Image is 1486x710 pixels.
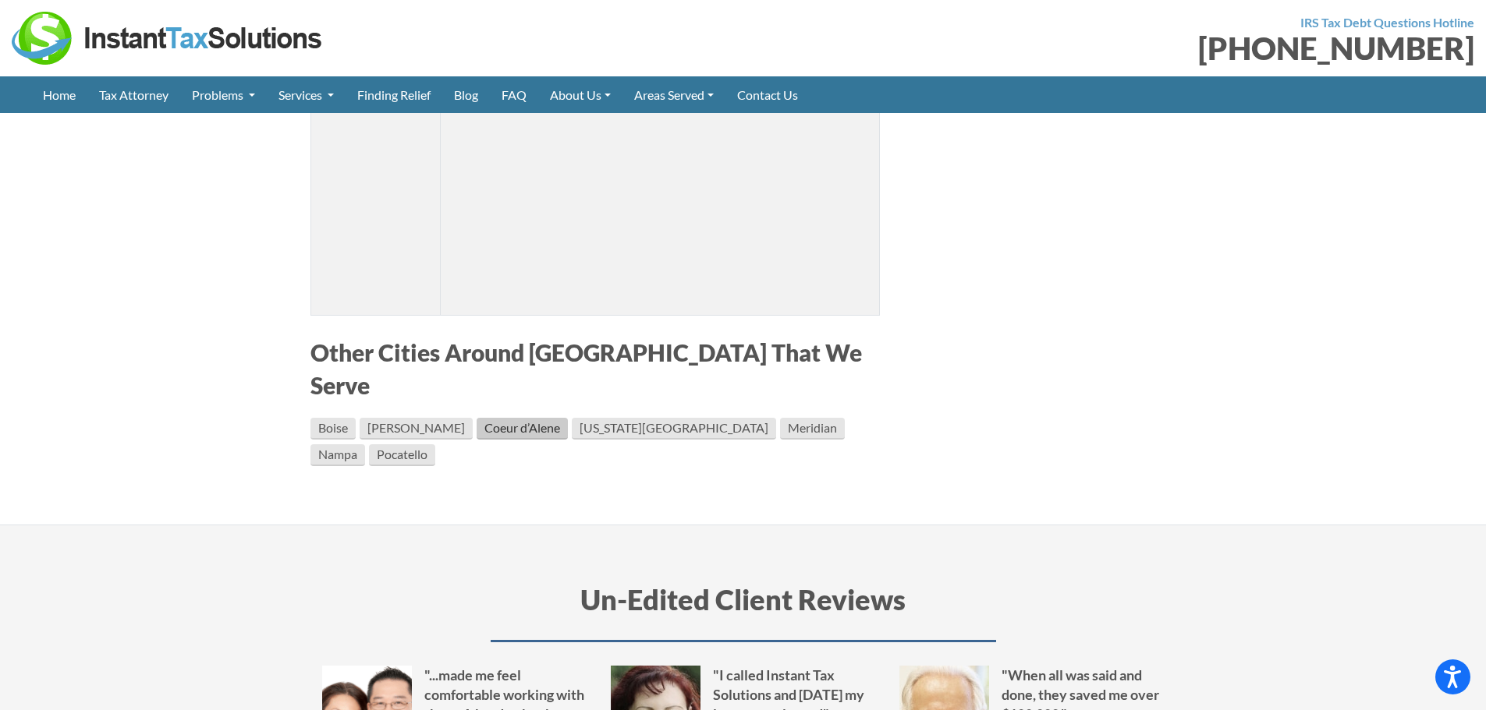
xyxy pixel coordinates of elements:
h3: Other Cities Around [GEOGRAPHIC_DATA] That We Serve [310,336,880,401]
a: Blog [442,76,490,113]
a: Instant Tax Solutions Logo [12,29,324,44]
h3: Un-Edited Client Reviews [322,580,1165,642]
a: Services [267,76,346,113]
a: Finding Relief [346,76,442,113]
a: Problems [180,76,267,113]
a: Nampa [310,444,365,466]
a: [PERSON_NAME] [360,418,473,440]
a: Home [31,76,87,113]
a: Contact Us [725,76,810,113]
a: Areas Served [622,76,725,113]
a: About Us [538,76,622,113]
a: Boise [310,418,356,440]
strong: IRS Tax Debt Questions Hotline [1300,15,1474,30]
a: FAQ [490,76,538,113]
th: Google Map [310,37,440,315]
a: Coeur d’Alene [477,418,568,440]
img: Instant Tax Solutions Logo [12,12,324,65]
div: [PHONE_NUMBER] [755,33,1475,64]
a: Tax Attorney [87,76,180,113]
a: [US_STATE][GEOGRAPHIC_DATA] [572,418,776,440]
a: Meridian [780,418,845,440]
a: Pocatello [369,444,435,466]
